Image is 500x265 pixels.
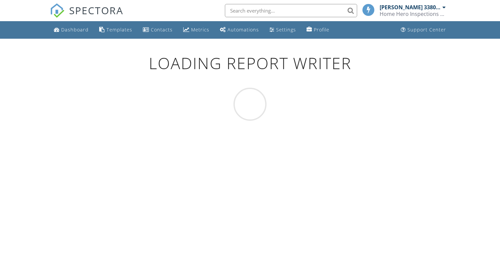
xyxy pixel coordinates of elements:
a: Company Profile [304,24,332,36]
a: Settings [267,24,299,36]
div: Contacts [151,26,173,33]
a: SPECTORA [50,9,123,23]
a: Metrics [181,24,212,36]
div: Settings [276,26,296,33]
div: Metrics [191,26,209,33]
div: [PERSON_NAME] 3380001253 [380,4,441,11]
a: Templates [97,24,135,36]
span: SPECTORA [69,3,123,17]
a: Contacts [140,24,175,36]
div: Profile [314,26,329,33]
a: Automations (Basic) [217,24,262,36]
div: Support Center [407,26,446,33]
div: Templates [106,26,132,33]
div: Dashboard [61,26,89,33]
img: The Best Home Inspection Software - Spectora [50,3,64,18]
a: Support Center [398,24,449,36]
a: Dashboard [51,24,91,36]
div: Home Hero Inspections LLC - VA LIC. 3380001253 [380,11,446,17]
div: Automations [228,26,259,33]
input: Search everything... [225,4,357,17]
